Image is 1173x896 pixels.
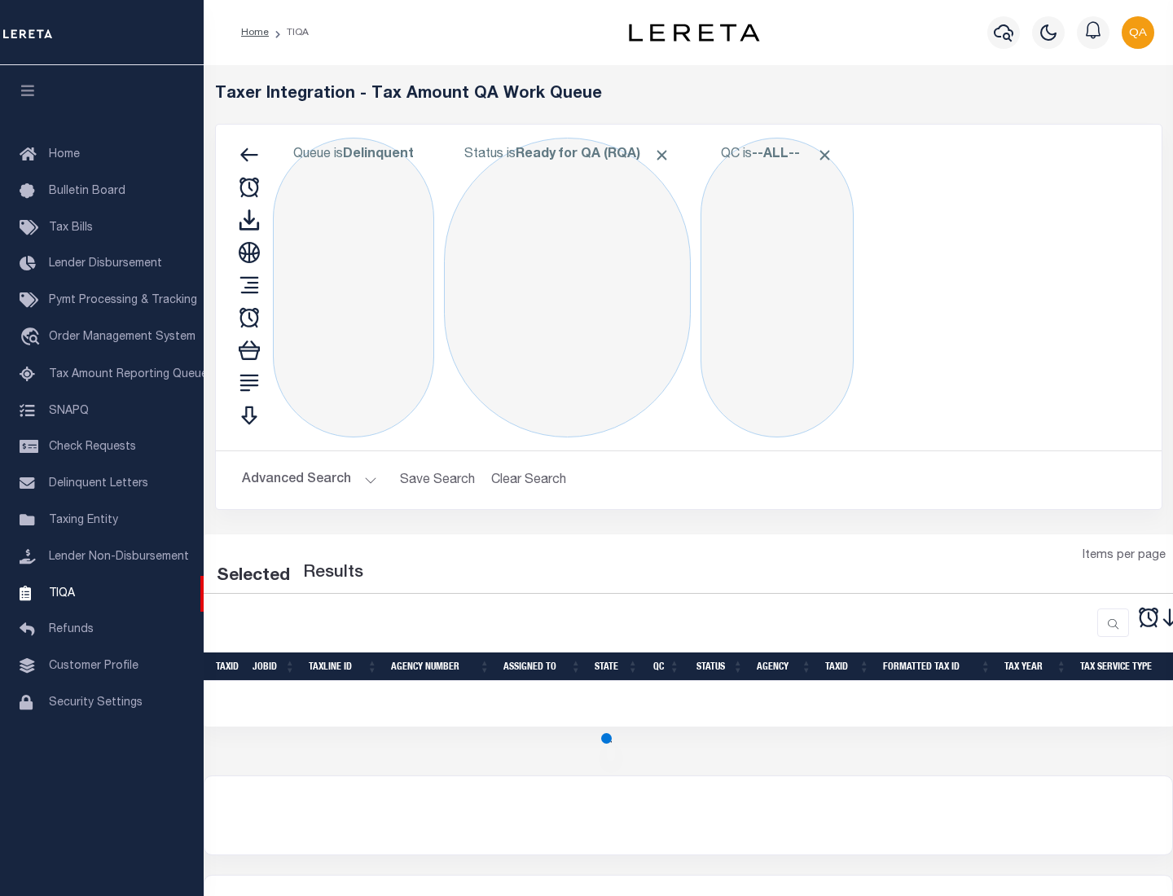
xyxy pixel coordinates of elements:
th: Assigned To [497,652,588,681]
span: Pymt Processing & Tracking [49,295,197,306]
span: Bulletin Board [49,186,125,197]
label: Results [303,560,363,586]
img: logo-dark.svg [629,24,759,42]
button: Save Search [390,464,485,496]
span: Tax Amount Reporting Queue [49,369,208,380]
span: Click to Remove [653,147,670,164]
b: Delinquent [343,148,414,161]
span: SNAPQ [49,405,89,416]
span: TIQA [49,587,75,599]
span: Customer Profile [49,661,138,672]
span: Home [49,149,80,160]
span: Lender Non-Disbursement [49,551,189,563]
div: Click to Edit [701,138,854,437]
span: Click to Remove [816,147,833,164]
div: Click to Edit [444,138,691,437]
th: Tax Year [998,652,1074,681]
button: Advanced Search [242,464,377,496]
img: svg+xml;base64,PHN2ZyB4bWxucz0iaHR0cDovL3d3dy53My5vcmcvMjAwMC9zdmciIHBvaW50ZXItZXZlbnRzPSJub25lIi... [1122,16,1154,49]
th: Formatted Tax ID [876,652,998,681]
div: Selected [217,564,290,590]
th: TaxID [819,652,876,681]
span: Check Requests [49,441,136,453]
span: Items per page [1083,547,1166,565]
th: QC [645,652,687,681]
button: Clear Search [485,464,573,496]
th: State [588,652,645,681]
span: Lender Disbursement [49,258,162,270]
span: Order Management System [49,332,195,343]
th: Agency Number [384,652,497,681]
th: Status [687,652,750,681]
th: TaxID [209,652,246,681]
th: JobID [246,652,302,681]
th: Agency [750,652,819,681]
a: Home [241,28,269,37]
span: Security Settings [49,697,143,709]
span: Refunds [49,624,94,635]
h5: Taxer Integration - Tax Amount QA Work Queue [215,85,1162,104]
b: --ALL-- [752,148,800,161]
div: Click to Edit [273,138,434,437]
i: travel_explore [20,327,46,349]
li: TIQA [269,25,309,40]
span: Delinquent Letters [49,478,148,490]
b: Ready for QA (RQA) [516,148,670,161]
span: Tax Bills [49,222,93,234]
th: TaxLine ID [302,652,384,681]
span: Taxing Entity [49,515,118,526]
